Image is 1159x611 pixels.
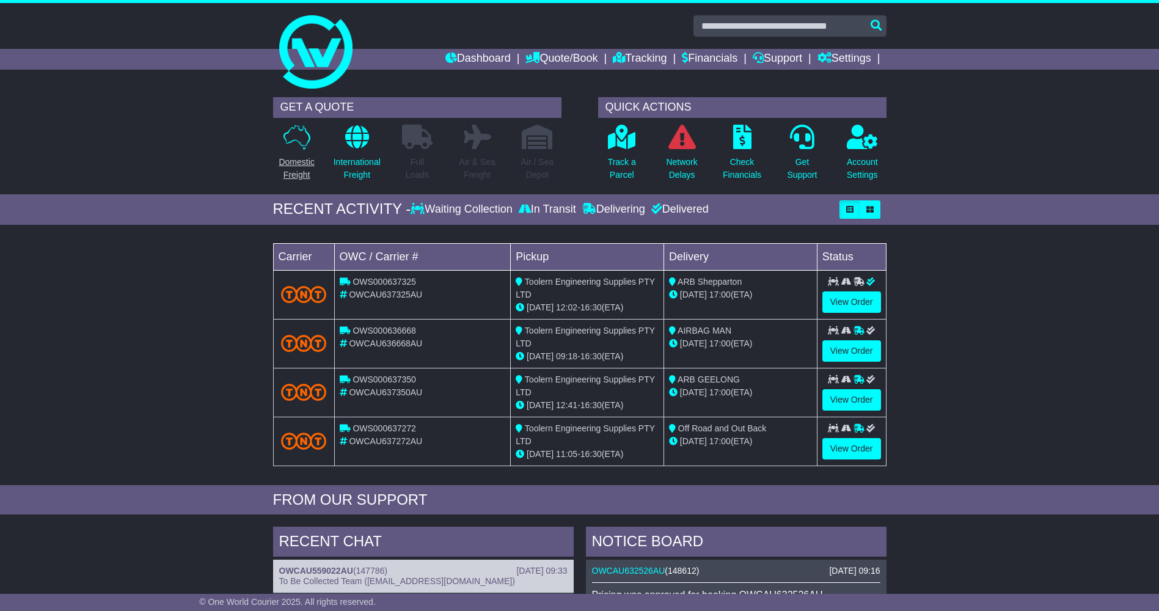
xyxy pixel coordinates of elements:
[334,243,511,270] td: OWC / Carrier #
[279,566,568,576] div: ( )
[648,203,709,216] div: Delivered
[356,566,385,576] span: 147786
[709,338,731,348] span: 17:00
[817,243,886,270] td: Status
[846,124,879,188] a: AccountSettings
[353,277,416,287] span: OWS000637325
[349,338,422,348] span: OWCAU636668AU
[516,350,659,363] div: - (ETA)
[678,326,731,335] span: AIRBAG MAN
[527,302,554,312] span: [DATE]
[273,200,411,218] div: RECENT ACTIVITY -
[822,291,881,313] a: View Order
[516,301,659,314] div: - (ETA)
[613,49,667,70] a: Tracking
[678,277,742,287] span: ARB Shepparton
[281,433,327,449] img: TNT_Domestic.png
[516,277,655,299] span: Toolern Engineering Supplies PTY LTD
[722,124,762,188] a: CheckFinancials
[278,124,315,188] a: DomesticFreight
[829,566,880,576] div: [DATE] 09:16
[678,423,767,433] span: Off Road and Out Back
[709,436,731,446] span: 17:00
[279,566,353,576] a: OWCAU559022AU
[669,288,812,301] div: (ETA)
[709,387,731,397] span: 17:00
[678,375,740,384] span: ARB GEELONG
[817,49,871,70] a: Settings
[445,49,511,70] a: Dashboard
[516,203,579,216] div: In Transit
[273,491,887,509] div: FROM OUR SUPPORT
[753,49,802,70] a: Support
[592,566,665,576] a: OWCAU632526AU
[709,290,731,299] span: 17:00
[680,436,707,446] span: [DATE]
[579,203,648,216] div: Delivering
[353,423,416,433] span: OWS000637272
[459,156,495,181] p: Air & Sea Freight
[822,438,881,459] a: View Order
[273,97,561,118] div: GET A QUOTE
[525,49,598,70] a: Quote/Book
[527,449,554,459] span: [DATE]
[402,156,433,181] p: Full Loads
[281,384,327,400] img: TNT_Domestic.png
[349,387,422,397] span: OWCAU637350AU
[516,566,567,576] div: [DATE] 09:33
[279,156,314,181] p: Domestic Freight
[580,400,602,410] span: 16:30
[847,156,878,181] p: Account Settings
[279,576,515,586] span: To Be Collected Team ([EMAIL_ADDRESS][DOMAIN_NAME])
[580,302,602,312] span: 16:30
[516,448,659,461] div: - (ETA)
[516,326,655,348] span: Toolern Engineering Supplies PTY LTD
[668,566,696,576] span: 148612
[607,124,637,188] a: Track aParcel
[666,156,697,181] p: Network Delays
[592,566,880,576] div: ( )
[411,203,515,216] div: Waiting Collection
[665,124,698,188] a: NetworkDelays
[580,351,602,361] span: 16:30
[353,326,416,335] span: OWS000636668
[349,436,422,446] span: OWCAU637272AU
[723,156,761,181] p: Check Financials
[787,156,817,181] p: Get Support
[334,156,381,181] p: International Freight
[516,423,655,446] span: Toolern Engineering Supplies PTY LTD
[680,387,707,397] span: [DATE]
[669,337,812,350] div: (ETA)
[353,375,416,384] span: OWS000637350
[333,124,381,188] a: InternationalFreight
[664,243,817,270] td: Delivery
[680,338,707,348] span: [DATE]
[521,156,554,181] p: Air / Sea Depot
[527,351,554,361] span: [DATE]
[556,302,577,312] span: 12:02
[281,286,327,302] img: TNT_Domestic.png
[586,527,887,560] div: NOTICE BOARD
[273,527,574,560] div: RECENT CHAT
[527,400,554,410] span: [DATE]
[199,597,376,607] span: © One World Courier 2025. All rights reserved.
[556,351,577,361] span: 09:18
[598,97,887,118] div: QUICK ACTIONS
[592,589,880,601] p: Pricing was approved for booking OWCAU632526AU.
[822,389,881,411] a: View Order
[273,243,334,270] td: Carrier
[669,386,812,399] div: (ETA)
[349,290,422,299] span: OWCAU637325AU
[516,399,659,412] div: - (ETA)
[786,124,817,188] a: GetSupport
[281,335,327,351] img: TNT_Domestic.png
[516,375,655,397] span: Toolern Engineering Supplies PTY LTD
[511,243,664,270] td: Pickup
[822,340,881,362] a: View Order
[682,49,737,70] a: Financials
[556,400,577,410] span: 12:41
[680,290,707,299] span: [DATE]
[556,449,577,459] span: 11:05
[669,435,812,448] div: (ETA)
[608,156,636,181] p: Track a Parcel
